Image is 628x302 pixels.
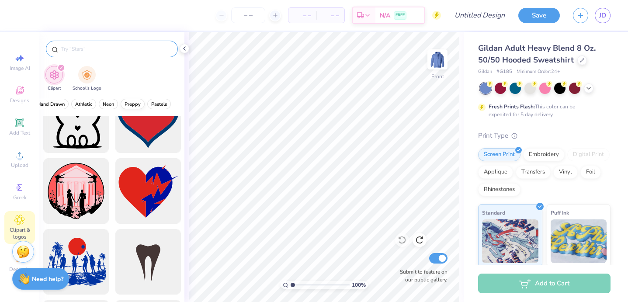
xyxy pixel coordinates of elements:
[32,275,63,283] strong: Need help?
[9,129,30,136] span: Add Text
[231,7,265,23] input: – –
[553,166,578,179] div: Vinyl
[73,85,101,92] span: School's Logo
[518,8,560,23] button: Save
[45,66,63,92] div: filter for Clipart
[595,8,611,23] a: JD
[489,103,596,118] div: This color can be expedited for 5 day delivery.
[82,70,92,80] img: School's Logo Image
[478,131,611,141] div: Print Type
[580,166,601,179] div: Foil
[4,226,35,240] span: Clipart & logos
[10,65,30,72] span: Image AI
[478,43,596,65] span: Gildan Adult Heavy Blend 8 Oz. 50/50 Hooded Sweatshirt
[49,70,59,80] img: Clipart Image
[48,85,61,92] span: Clipart
[496,68,512,76] span: # G185
[551,208,569,217] span: Puff Ink
[75,101,92,108] span: Athletic
[151,101,167,108] span: Pastels
[13,194,27,201] span: Greek
[429,51,446,68] img: Front
[396,12,405,18] span: FREE
[121,99,145,109] button: filter button
[294,11,311,20] span: – –
[73,66,101,92] div: filter for School's Logo
[395,268,448,284] label: Submit to feature on our public gallery.
[147,99,171,109] button: filter button
[448,7,512,24] input: Untitled Design
[37,101,65,108] span: Hand Drawn
[567,148,610,161] div: Digital Print
[45,66,63,92] button: filter button
[523,148,565,161] div: Embroidery
[11,162,28,169] span: Upload
[517,68,560,76] span: Minimum Order: 24 +
[482,208,505,217] span: Standard
[478,183,520,196] div: Rhinestones
[599,10,606,21] span: JD
[431,73,444,80] div: Front
[478,148,520,161] div: Screen Print
[73,66,101,92] button: filter button
[478,68,492,76] span: Gildan
[71,99,96,109] button: filter button
[99,99,118,109] button: filter button
[551,219,607,263] img: Puff Ink
[60,45,172,53] input: Try "Stars"
[33,99,69,109] button: filter button
[380,11,390,20] span: N/A
[125,101,141,108] span: Preppy
[482,219,538,263] img: Standard
[103,101,114,108] span: Neon
[10,97,29,104] span: Designs
[352,281,366,289] span: 100 %
[322,11,339,20] span: – –
[9,266,30,273] span: Decorate
[489,103,535,110] strong: Fresh Prints Flash:
[516,166,551,179] div: Transfers
[478,166,513,179] div: Applique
